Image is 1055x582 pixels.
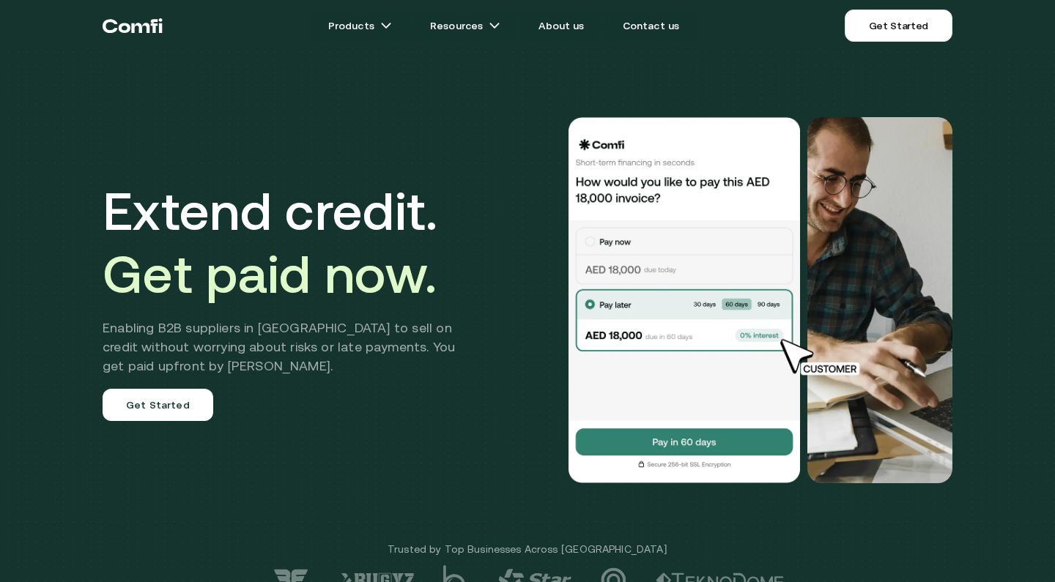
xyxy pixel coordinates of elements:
img: Would you like to pay this AED 18,000.00 invoice? [807,117,952,483]
a: Contact us [605,11,697,40]
h1: Extend credit. [103,179,477,305]
a: Productsarrow icons [311,11,410,40]
a: Resourcesarrow icons [412,11,518,40]
img: Would you like to pay this AED 18,000.00 invoice? [567,117,802,483]
a: About us [521,11,601,40]
a: Return to the top of the Comfi home page [103,4,163,48]
a: Get Started [103,389,213,421]
img: arrow icons [380,20,392,31]
h2: Enabling B2B suppliers in [GEOGRAPHIC_DATA] to sell on credit without worrying about risks or lat... [103,318,477,376]
a: Get Started [845,10,952,42]
span: Get paid now. [103,244,437,304]
img: cursor [769,337,876,378]
img: arrow icons [489,20,500,31]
